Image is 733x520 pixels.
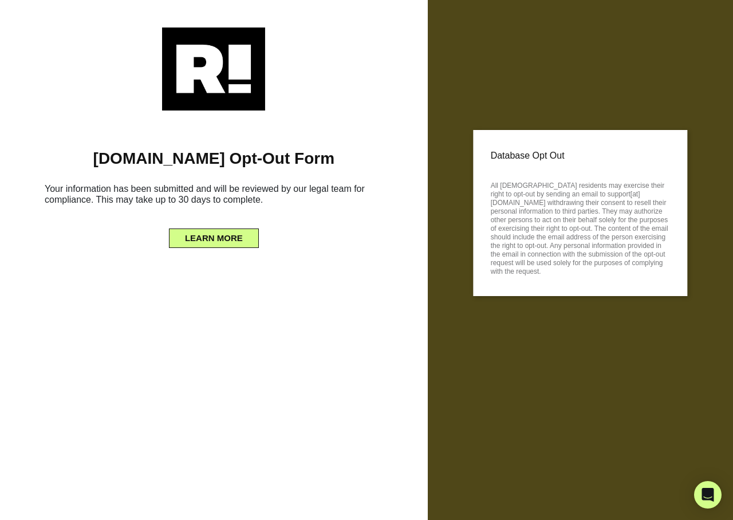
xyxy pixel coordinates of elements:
img: Retention.com [162,27,265,111]
p: All [DEMOGRAPHIC_DATA] residents may exercise their right to opt-out by sending an email to suppo... [491,178,670,276]
h6: Your information has been submitted and will be reviewed by our legal team for compliance. This m... [17,179,411,214]
div: Open Intercom Messenger [694,481,722,509]
p: Database Opt Out [491,147,670,164]
a: LEARN MORE [169,230,259,239]
button: LEARN MORE [169,229,259,248]
h1: [DOMAIN_NAME] Opt-Out Form [17,149,411,168]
